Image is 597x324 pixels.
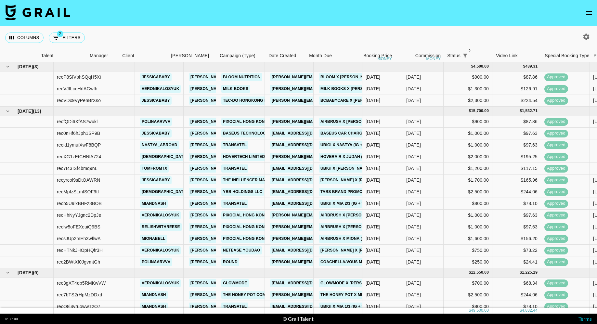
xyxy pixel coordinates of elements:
[57,280,106,286] div: rec3gXT4qb5RMKwVW
[492,151,541,163] div: $195.25
[319,188,364,196] a: Tabs Brand Promo
[444,95,492,107] div: $2,300.00
[221,291,278,299] a: The Honey Pot Company
[444,163,492,175] div: $1,200.00
[366,235,380,242] div: 18/08/2025
[444,71,492,83] div: $900.00
[189,235,295,243] a: [PERSON_NAME][EMAIL_ADDRESS][DOMAIN_NAME]
[444,221,492,233] div: $1,000.00
[492,301,541,313] div: $78.10
[415,49,441,62] div: Commission
[319,118,381,126] a: AirBrush x [PERSON_NAME]
[221,164,248,173] a: Transatel
[522,308,538,313] div: 4,832.44
[189,188,295,196] a: [PERSON_NAME][EMAIL_ADDRESS][DOMAIN_NAME]
[319,153,371,161] a: HoverAir x Judah (2/4)
[189,258,295,266] a: [PERSON_NAME][EMAIL_ADDRESS][DOMAIN_NAME]
[444,198,492,210] div: $800.00
[57,303,100,310] div: recQ8l4vruowwT2Q7
[140,118,172,126] a: polinaarvvv
[544,201,568,207] span: approved
[33,108,41,114] span: ( 13 )
[270,303,343,311] a: [EMAIL_ADDRESS][DOMAIN_NAME]
[221,258,239,266] a: Round
[544,304,568,310] span: approved
[444,289,492,301] div: $2,500.00
[583,6,596,19] button: open drawer
[492,116,541,128] div: $87.86
[140,200,168,208] a: miandnash
[447,49,461,62] div: Status
[57,247,103,253] div: recHTNkJHOpHQfr3H
[492,186,541,198] div: $244.06
[473,64,489,69] div: 4,500.00
[544,236,568,242] span: approved
[221,85,250,93] a: Milk Books
[57,74,101,80] div: recP8SIVphSQqH5Xi
[471,308,489,313] div: 49,500.00
[366,165,380,172] div: 23/07/2025
[140,164,169,173] a: tomfromtx
[38,49,86,62] div: Talent
[363,49,392,62] div: Booking Price
[492,233,541,245] div: $156.20
[520,108,522,114] div: $
[444,186,492,198] div: $2,500.00
[469,108,471,114] div: $
[57,153,101,160] div: recXG1zEtCHNlA724
[493,49,541,62] div: Video Link
[189,141,295,149] a: [PERSON_NAME][EMAIL_ADDRESS][DOMAIN_NAME]
[544,292,568,298] span: approved
[366,177,380,183] div: 10/07/2025
[406,97,421,104] div: Sep '25
[319,235,379,243] a: AirBrush x Miona (IG + TT)
[319,164,411,173] a: Ubigi x [PERSON_NAME] (IG + TT, 3 Stories)
[544,212,568,218] span: approved
[5,32,44,43] button: Select columns
[544,119,568,125] span: approved
[189,279,295,287] a: [PERSON_NAME][EMAIL_ADDRESS][DOMAIN_NAME]
[189,85,295,93] a: [PERSON_NAME][EMAIL_ADDRESS][DOMAIN_NAME]
[406,224,421,230] div: Aug '25
[444,301,492,313] div: $800.00
[492,128,541,139] div: $97.63
[140,279,181,287] a: veronikalosyuk
[471,64,473,69] div: $
[319,129,408,137] a: Baseus Car Charger x [PERSON_NAME]
[270,141,343,149] a: [EMAIL_ADDRESS][DOMAIN_NAME]
[221,141,248,149] a: Transatel
[57,31,63,37] span: 2
[406,280,421,286] div: Jul '25
[444,175,492,186] div: $1,700.00
[406,247,421,253] div: Aug '25
[544,247,568,253] span: approved
[366,303,380,310] div: 29/07/2025
[469,270,471,275] div: $
[522,108,538,114] div: 1,532.71
[57,188,99,195] div: recMpIzSLmfSOF9tI
[544,224,568,230] span: approved
[221,73,262,81] a: Bloom Nutrition
[221,97,282,105] a: Tec-Do HongKong Limited
[520,270,522,275] div: $
[5,317,18,321] div: v 1.7.100
[270,291,376,299] a: [PERSON_NAME][EMAIL_ADDRESS][DOMAIN_NAME]
[57,292,102,298] div: rec7bTS2rHpMzDDxd
[140,235,167,243] a: mionabell
[221,223,286,231] a: Pixocial Hong Kong Limited
[406,130,421,136] div: Aug '25
[366,142,380,148] div: 23/07/2025
[319,176,416,184] a: [PERSON_NAME] x [PERSON_NAME] (1 TikTok)
[366,200,380,207] div: 11/08/2025
[492,245,541,256] div: $73.22
[461,51,470,60] button: Show filters
[470,51,479,60] button: Sort
[140,141,179,149] a: nastya_abroad
[189,176,295,184] a: [PERSON_NAME][EMAIL_ADDRESS][DOMAIN_NAME]
[189,129,295,137] a: [PERSON_NAME][EMAIL_ADDRESS][DOMAIN_NAME]
[366,130,380,136] div: 29/07/2025
[268,49,296,62] div: Date Created
[140,176,172,184] a: jessicababy
[122,49,134,62] div: Client
[3,62,12,71] button: hide children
